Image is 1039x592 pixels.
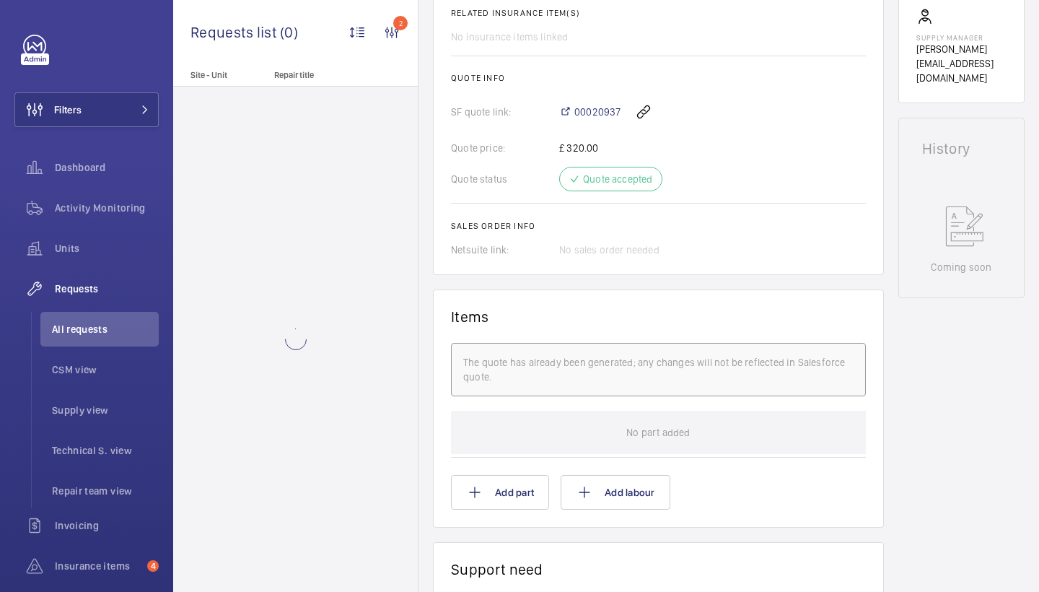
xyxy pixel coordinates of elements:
span: Filters [54,103,82,117]
p: No part added [626,411,690,454]
a: 00020937 [559,105,621,119]
h1: Support need [451,560,543,578]
h2: Related insurance item(s) [451,8,866,18]
button: Add part [451,475,549,510]
span: Repair team view [52,484,159,498]
span: 00020937 [574,105,621,119]
span: Technical S. view [52,443,159,458]
h2: Sales order info [451,221,866,231]
button: Filters [14,92,159,127]
span: CSM view [52,362,159,377]
button: Add labour [561,475,670,510]
span: All requests [52,322,159,336]
h1: History [922,142,1001,156]
span: Requests [55,282,159,296]
span: Supply view [52,403,159,417]
span: 4 [147,560,159,572]
h2: Quote info [451,73,866,83]
p: Supply manager [916,33,1007,42]
div: The quote has already been generated; any changes will not be reflected in Salesforce quote. [463,355,854,384]
span: Activity Monitoring [55,201,159,215]
p: [PERSON_NAME][EMAIL_ADDRESS][DOMAIN_NAME] [916,42,1007,85]
span: Dashboard [55,160,159,175]
p: Site - Unit [173,70,268,80]
span: Units [55,241,159,256]
span: Invoicing [55,518,159,533]
p: Repair title [274,70,369,80]
span: Requests list [190,23,280,41]
h1: Items [451,308,489,326]
p: Coming soon [931,260,991,274]
span: Insurance items [55,559,141,573]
